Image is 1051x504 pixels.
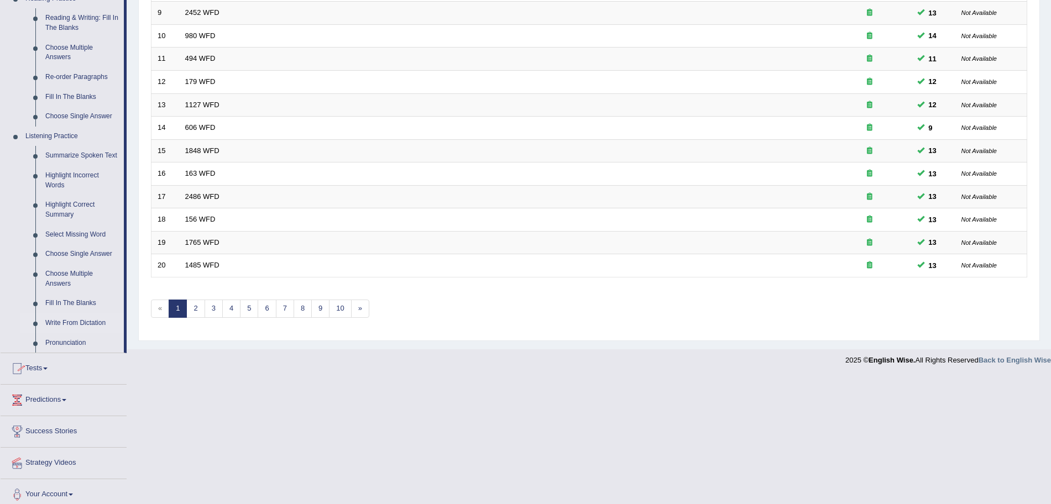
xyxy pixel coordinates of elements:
div: Exam occurring question [834,77,905,87]
span: You can still take this question [924,260,941,271]
a: 7 [276,300,294,318]
span: You can still take this question [924,7,941,19]
a: Back to English Wise [979,356,1051,364]
a: 163 WFD [185,169,216,177]
span: You can still take this question [924,76,941,87]
a: 606 WFD [185,123,216,132]
td: 12 [151,70,179,93]
small: Not Available [961,170,997,177]
a: 1485 WFD [185,261,219,269]
a: 6 [258,300,276,318]
a: Strategy Videos [1,448,127,475]
div: Exam occurring question [834,8,905,18]
a: Re-order Paragraphs [40,67,124,87]
td: 9 [151,2,179,25]
a: 156 WFD [185,215,216,223]
a: 2486 WFD [185,192,219,201]
span: You can still take this question [924,168,941,180]
td: 17 [151,185,179,208]
div: Exam occurring question [834,31,905,41]
td: 20 [151,254,179,277]
span: You can still take this question [924,191,941,202]
span: You can still take this question [924,237,941,248]
td: 16 [151,162,179,186]
a: Reading & Writing: Fill In The Blanks [40,8,124,38]
div: Exam occurring question [834,123,905,133]
a: 10 [329,300,351,318]
a: 2452 WFD [185,8,219,17]
a: Choose Multiple Answers [40,38,124,67]
a: 4 [222,300,240,318]
span: You can still take this question [924,30,941,41]
div: Exam occurring question [834,146,905,156]
a: Fill In The Blanks [40,293,124,313]
a: 8 [294,300,312,318]
td: 14 [151,117,179,140]
div: Exam occurring question [834,192,905,202]
a: Choose Single Answer [40,244,124,264]
a: 179 WFD [185,77,216,86]
td: 10 [151,24,179,48]
a: Write From Dictation [40,313,124,333]
td: 19 [151,231,179,254]
a: 980 WFD [185,32,216,40]
small: Not Available [961,9,997,16]
span: You can still take this question [924,145,941,156]
small: Not Available [961,124,997,131]
small: Not Available [961,148,997,154]
a: Fill In The Blanks [40,87,124,107]
span: You can still take this question [924,214,941,225]
div: 2025 © All Rights Reserved [845,349,1051,365]
a: 1848 WFD [185,146,219,155]
td: 15 [151,139,179,162]
div: Exam occurring question [834,54,905,64]
a: » [351,300,369,318]
div: Exam occurring question [834,100,905,111]
div: Exam occurring question [834,260,905,271]
small: Not Available [961,33,997,39]
small: Not Available [961,102,997,108]
strong: English Wise. [869,356,915,364]
span: « [151,300,169,318]
small: Not Available [961,262,997,269]
span: You can still take this question [924,122,937,134]
a: 1 [169,300,187,318]
span: You can still take this question [924,99,941,111]
a: 494 WFD [185,54,216,62]
a: Predictions [1,385,127,412]
small: Not Available [961,78,997,85]
a: Listening Practice [20,127,124,146]
a: Summarize Spoken Text [40,146,124,166]
a: Tests [1,353,127,381]
td: 13 [151,93,179,117]
small: Not Available [961,193,997,200]
a: 1765 WFD [185,238,219,246]
a: 1127 WFD [185,101,219,109]
div: Exam occurring question [834,214,905,225]
a: Success Stories [1,416,127,444]
a: 3 [205,300,223,318]
div: Exam occurring question [834,238,905,248]
td: 18 [151,208,179,232]
a: Select Missing Word [40,225,124,245]
a: Choose Multiple Answers [40,264,124,293]
a: Highlight Incorrect Words [40,166,124,195]
div: Exam occurring question [834,169,905,179]
td: 11 [151,48,179,71]
a: 2 [186,300,205,318]
small: Not Available [961,216,997,223]
a: Pronunciation [40,333,124,353]
a: 9 [311,300,330,318]
small: Not Available [961,239,997,246]
a: 5 [240,300,258,318]
span: You can still take this question [924,53,941,65]
a: Highlight Correct Summary [40,195,124,224]
small: Not Available [961,55,997,62]
a: Choose Single Answer [40,107,124,127]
